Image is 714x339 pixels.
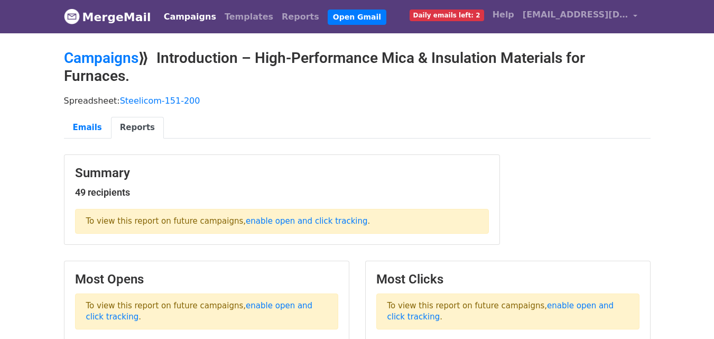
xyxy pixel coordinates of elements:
a: [EMAIL_ADDRESS][DOMAIN_NAME] [518,4,642,29]
span: [EMAIL_ADDRESS][DOMAIN_NAME] [523,8,628,21]
h3: Summary [75,166,489,181]
h3: Most Opens [75,272,338,287]
a: Reports [111,117,164,139]
span: Daily emails left: 2 [410,10,484,21]
p: To view this report on future campaigns, . [376,294,639,329]
h5: 49 recipients [75,187,489,198]
a: Open Gmail [328,10,386,25]
a: enable open and click tracking [246,216,367,226]
a: Help [488,4,518,25]
a: Campaigns [64,49,138,67]
a: Templates [220,6,277,28]
a: MergeMail [64,6,151,28]
a: Reports [277,6,323,28]
img: MergeMail logo [64,8,80,24]
h3: Most Clicks [376,272,639,287]
a: Campaigns [160,6,220,28]
p: To view this report on future campaigns, . [75,294,338,329]
a: Steelicom-151-200 [120,96,200,106]
a: enable open and click tracking [387,301,614,322]
p: Spreadsheet: [64,95,651,106]
p: To view this report on future campaigns, . [75,209,489,234]
a: Emails [64,117,111,139]
a: enable open and click tracking [86,301,313,322]
a: Daily emails left: 2 [405,4,488,25]
h2: ⟫ Introduction – High-Performance Mica & Insulation Materials for Furnaces. [64,49,651,85]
